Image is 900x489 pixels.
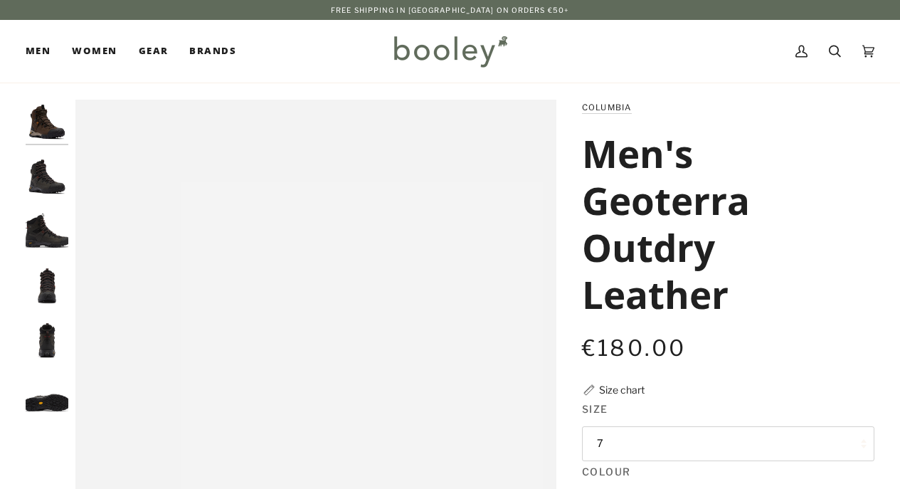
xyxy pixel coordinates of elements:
[189,44,236,58] span: Brands
[388,31,512,72] img: Booley
[26,372,68,415] img: Columbia Men's Geoterra Outdry Leather Black / Spice - Booley Galway
[72,44,117,58] span: Women
[26,209,68,251] img: Columbia Men's Geoterra Outdry Leather Black / Spice - Booley Galway
[582,335,687,362] span: €180.00
[582,464,631,479] span: Colour
[26,154,68,197] img: Columbia Men's Geoterra Outdry Leather Black / Spice - Booley Galway
[599,382,645,397] div: Size chart
[139,44,169,58] span: Gear
[26,44,51,58] span: Men
[582,102,632,112] a: Columbia
[582,401,608,416] span: Size
[331,4,569,16] p: Free Shipping in [GEOGRAPHIC_DATA] on Orders €50+
[179,20,247,83] a: Brands
[26,100,68,142] img: Columbia Men's Geoterra Outdry Leather Cordovan / Canyon Sun - Booley Galway
[26,20,61,83] a: Men
[582,426,874,461] button: 7
[128,20,179,83] a: Gear
[26,318,68,361] img: Columbia Men's Geoterra Outdry Leather Black / Spice - Booley Galway
[582,130,864,318] h1: Men's Geoterra Outdry Leather
[61,20,127,83] a: Women
[26,263,68,306] img: Columbia Men's Geoterra Outdry Leather Black / Spice - Booley Galway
